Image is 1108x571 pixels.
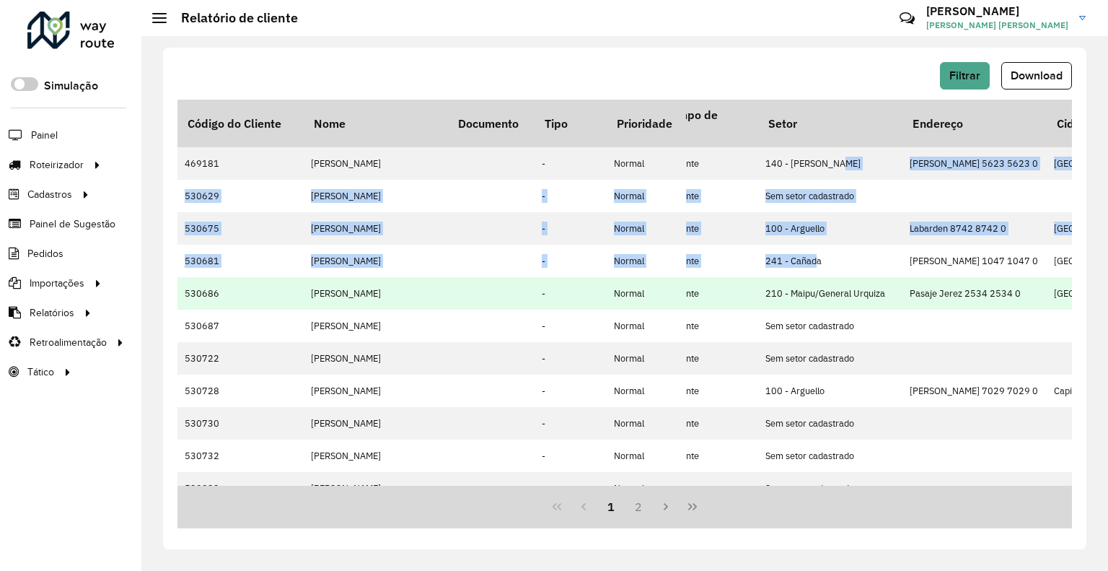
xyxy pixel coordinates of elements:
td: 530687 [177,310,304,342]
button: 2 [625,493,652,520]
td: Normal [607,407,686,440]
th: Setor [758,100,902,147]
td: 530629 [177,180,304,212]
td: Sem setor cadastrado [758,472,902,505]
td: - [535,277,607,310]
td: [PERSON_NAME] [304,407,448,440]
td: - [535,407,607,440]
td: - [535,180,607,212]
th: Código do Cliente [177,100,304,147]
td: 210 - Maipu/General Urquiza [758,277,902,310]
td: [PERSON_NAME] 7029 7029 0 [902,375,1047,407]
td: Sem setor cadastrado [758,310,902,342]
th: Documento [448,100,535,147]
td: [PERSON_NAME] [304,277,448,310]
span: Retroalimentação [30,335,107,350]
a: Contato Rápido [892,3,923,34]
td: [PERSON_NAME] [304,440,448,472]
td: Cadastro do cliente [614,180,758,212]
td: 469181 [177,147,304,180]
td: [PERSON_NAME] [304,212,448,245]
h3: [PERSON_NAME] [926,4,1068,18]
span: Pedidos [27,246,63,261]
td: [PERSON_NAME] 5623 5623 0 [902,147,1047,180]
td: 140 - [PERSON_NAME] [758,147,902,180]
td: Cadastro do cliente [614,310,758,342]
td: 530722 [177,342,304,375]
th: Endereço [902,100,1047,147]
td: Labarden 8742 8742 0 [902,212,1047,245]
th: Tipo [535,100,607,147]
button: Download [1001,62,1072,90]
span: Filtrar [949,69,980,82]
td: 100 - Arguello [758,375,902,407]
td: - [535,472,607,505]
td: - [535,375,607,407]
th: Prioridade [607,100,686,147]
td: [PERSON_NAME] 1047 1047 0 [902,245,1047,277]
label: Simulação [44,77,98,95]
td: Cadastro do cliente [614,147,758,180]
td: [PERSON_NAME] [304,147,448,180]
button: Filtrar [940,62,990,90]
span: Relatórios [30,305,74,321]
td: 530730 [177,407,304,440]
td: 530686 [177,277,304,310]
td: Normal [607,342,686,375]
td: - [535,147,607,180]
td: Sem setor cadastrado [758,180,902,212]
span: Tático [27,365,54,380]
td: 530732 [177,440,304,472]
button: Next Page [652,493,680,520]
span: Painel de Sugestão [30,217,115,232]
th: Origem Tempo de espera [614,100,758,147]
button: 1 [597,493,625,520]
h2: Relatório de cliente [167,10,298,26]
td: Cadastro do cliente [614,440,758,472]
td: Cadastro do cliente [614,277,758,310]
td: Normal [607,472,686,505]
span: Importações [30,276,84,291]
td: [PERSON_NAME] [304,342,448,375]
td: Sem setor cadastrado [758,342,902,375]
td: Pasaje Jerez 2534 2534 0 [902,277,1047,310]
td: Normal [607,310,686,342]
td: Cadastro do cliente [614,245,758,277]
td: Sem setor cadastrado [758,407,902,440]
td: Cadastro do cliente [614,375,758,407]
td: - [535,440,607,472]
span: Painel [31,128,58,143]
td: 530833 [177,472,304,505]
td: Normal [607,180,686,212]
button: Last Page [679,493,706,520]
td: [PERSON_NAME] [304,245,448,277]
td: Cadastro do cliente [614,407,758,440]
td: 241 - Cañada [758,245,902,277]
td: Normal [607,440,686,472]
td: Normal [607,245,686,277]
td: Sem setor cadastrado [758,440,902,472]
th: Nome [304,100,448,147]
td: 530675 [177,212,304,245]
td: Normal [607,147,686,180]
span: Roteirizador [30,157,84,173]
td: Normal [607,277,686,310]
td: Cadastro do cliente [614,212,758,245]
span: Cadastros [27,187,72,202]
td: Cadastro do cliente [614,472,758,505]
td: 530728 [177,375,304,407]
td: - [535,310,607,342]
td: [PERSON_NAME] [304,310,448,342]
span: [PERSON_NAME] [PERSON_NAME] [926,19,1068,32]
td: - [535,245,607,277]
td: Normal [607,212,686,245]
td: 100 - Arguello [758,212,902,245]
td: [PERSON_NAME] [304,472,448,505]
td: [PERSON_NAME] [304,180,448,212]
span: Download [1011,69,1063,82]
td: - [535,212,607,245]
td: Cadastro do cliente [614,342,758,375]
td: 530681 [177,245,304,277]
td: [PERSON_NAME] [304,375,448,407]
td: - [535,342,607,375]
